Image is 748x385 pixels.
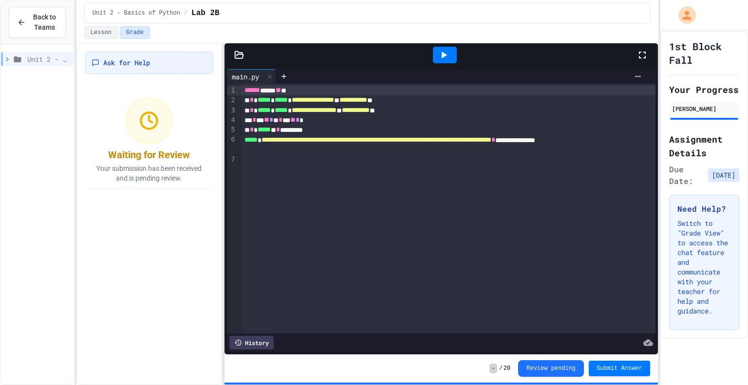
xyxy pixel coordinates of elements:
[669,83,739,96] h2: Your Progress
[227,106,237,115] div: 3
[227,115,237,125] div: 4
[27,54,70,64] span: Unit 2 - Basics of Python
[84,26,118,39] button: Lesson
[9,7,66,38] button: Back to Teams
[597,365,642,372] span: Submit Answer
[120,26,150,39] button: Grade
[227,95,237,105] div: 2
[108,148,190,162] div: Waiting for Review
[669,132,739,160] h2: Assignment Details
[184,9,187,17] span: /
[191,7,220,19] span: Lab 2B
[677,203,731,215] h3: Need Help?
[672,104,736,113] div: [PERSON_NAME]
[93,9,180,17] span: Unit 2 - Basics of Python
[227,72,264,82] div: main.py
[227,125,237,135] div: 5
[227,155,237,165] div: 7
[91,164,207,183] p: Your submission has been received and is pending review.
[227,86,237,95] div: 1
[677,219,731,316] p: Switch to "Grade View" to access the chat feature and communicate with your teacher for help and ...
[32,12,57,33] span: Back to Teams
[103,58,150,68] span: Ask for Help
[669,39,739,67] h1: 1st Block Fall
[668,4,698,26] div: My Account
[227,69,276,84] div: main.py
[504,365,510,372] span: 20
[227,135,237,155] div: 6
[499,365,503,372] span: /
[708,168,739,182] span: [DATE]
[669,164,704,187] span: Due Date:
[489,364,497,373] span: -
[229,336,274,349] div: History
[589,361,650,376] button: Submit Answer
[518,360,584,377] button: Review pending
